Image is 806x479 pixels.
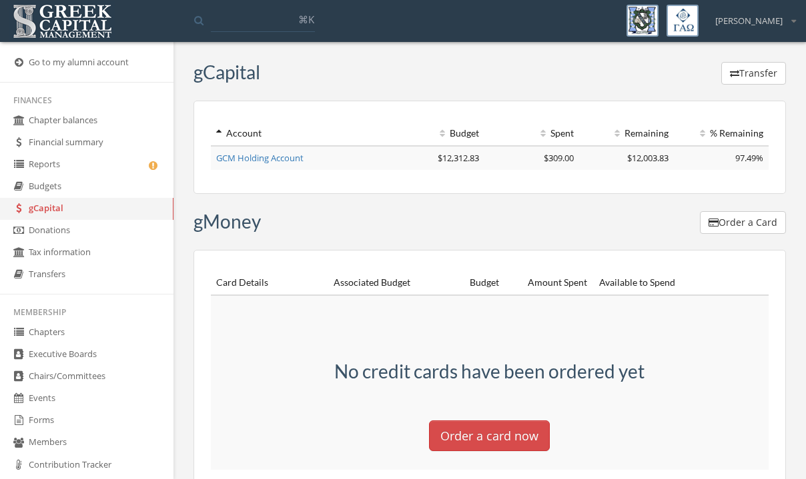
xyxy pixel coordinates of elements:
span: ⌘K [298,13,314,26]
h3: gMoney [193,211,261,232]
div: Budget [395,127,479,140]
button: Order a Card [700,211,786,234]
div: Spent [490,127,574,140]
h3: No credit cards have been ordered yet [311,361,669,382]
th: Card Details [211,270,328,295]
th: Amount Spent [504,270,592,295]
div: % Remaining [679,127,763,140]
span: $309.00 [544,152,574,164]
th: Budget [416,270,504,295]
th: Available to Spend [592,270,681,295]
span: 97.49% [735,152,763,164]
div: Remaining [584,127,669,140]
span: $12,003.83 [627,152,669,164]
button: Order a card now [429,420,550,451]
div: Account [216,127,384,140]
a: GCM Holding Account [216,152,304,164]
button: Transfer [721,62,786,85]
th: Associated Budget [328,270,416,295]
div: [PERSON_NAME] [707,5,796,27]
span: $12,312.83 [438,152,479,164]
h3: gCapital [193,62,260,83]
span: [PERSON_NAME] [715,15,783,27]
